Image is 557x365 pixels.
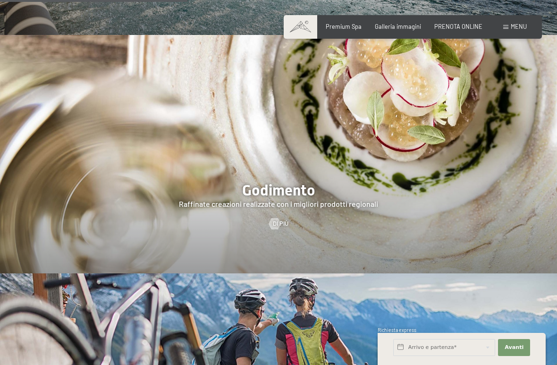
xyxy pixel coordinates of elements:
span: Di più [273,220,288,228]
span: Richiesta express [378,327,416,333]
button: Avanti [498,339,530,356]
span: Avanti [505,344,523,351]
a: Premium Spa [326,23,362,30]
a: PRENOTA ONLINE [434,23,482,30]
a: Galleria immagini [375,23,421,30]
a: Di più [269,220,288,228]
span: Menu [511,23,527,30]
